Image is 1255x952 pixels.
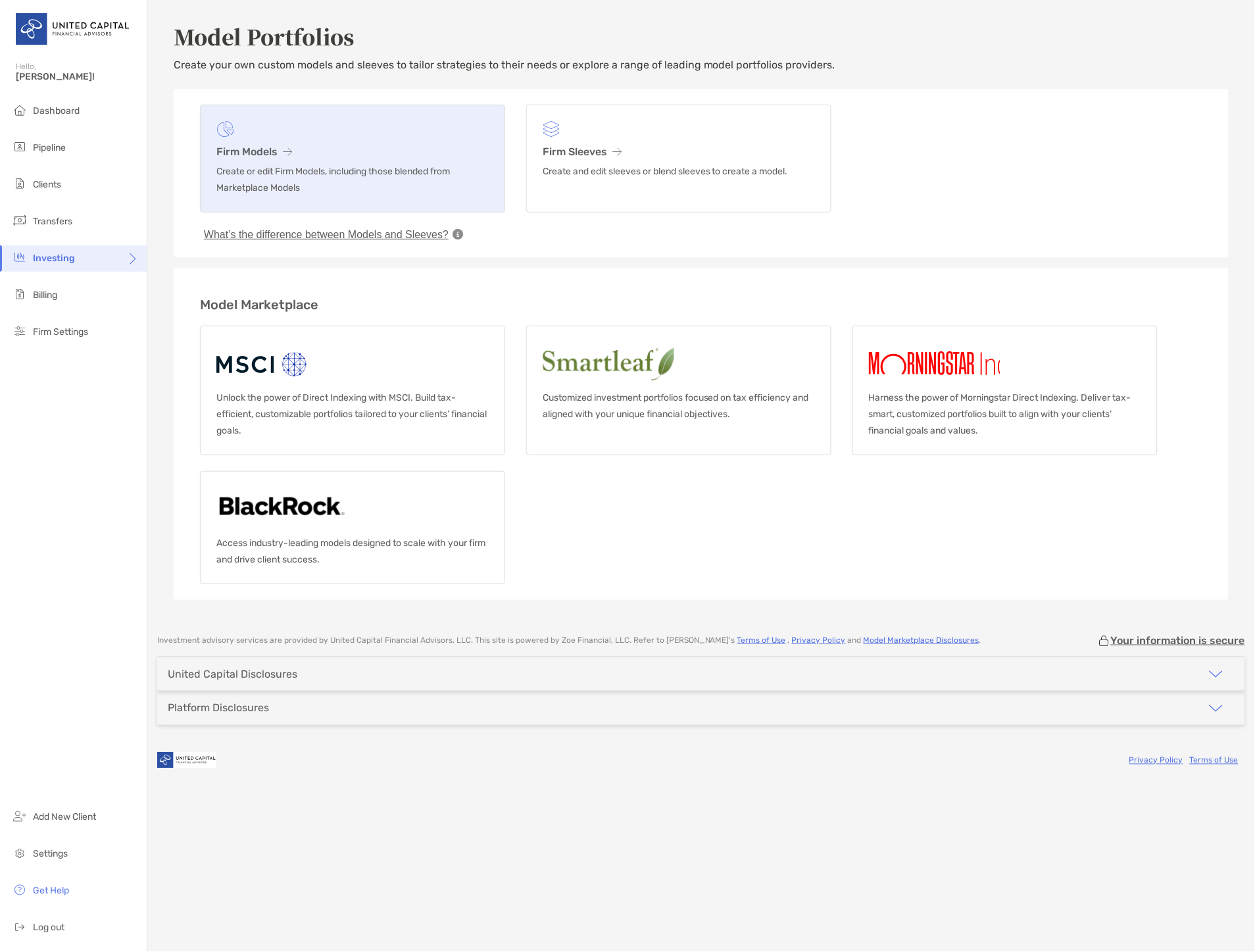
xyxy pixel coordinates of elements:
[864,636,979,645] a: Model Marketplace Disclosures
[1190,756,1239,765] a: Terms of Use
[33,142,66,153] span: Pipeline
[33,326,88,338] span: Firm Settings
[869,342,1053,384] img: Morningstar
[12,102,28,118] img: dashboard icon
[12,249,28,265] img: investing icon
[200,297,1202,313] h3: Model Marketplace
[16,5,131,53] img: United Capital Logo
[12,139,28,155] img: pipeline icon
[33,105,80,116] span: Dashboard
[216,389,489,439] p: Unlock the power of Direct Indexing with MSCI. Build tax-efficient, customizable portfolios tailo...
[33,922,64,934] span: Log out
[12,176,28,191] img: clients icon
[1208,666,1224,682] img: icon arrow
[157,636,981,645] p: Investment advisory services are provided by United Capital Financial Advisors, LLC . This site i...
[33,886,69,897] span: Get Help
[1208,701,1224,716] img: icon arrow
[543,145,815,158] h3: Firm Sleeves
[216,488,347,530] img: Blackrock
[16,71,139,82] span: [PERSON_NAME]!
[168,702,269,714] div: Platform Disclosures
[792,636,846,645] a: Privacy Policy
[543,163,815,180] p: Create and edit sleeves or blend sleeves to create a model.
[216,163,489,196] p: Create or edit Firm Models, including those blended from Marketplace Models
[174,57,1229,73] p: Create your own custom models and sleeves to tailor strategies to their needs or explore a range ...
[12,323,28,339] img: firm-settings icon
[12,845,28,861] img: settings icon
[12,919,28,935] img: logout icon
[200,105,505,213] a: Firm ModelsCreate or edit Firm Models, including those blended from Marketplace Models
[1111,634,1245,647] p: Your information is secure
[543,389,815,422] p: Customized investment portfolios focused on tax efficiency and aligned with your unique financial...
[526,326,831,455] a: SmartleafCustomized investment portfolios focused on tax efficiency and aligned with your unique ...
[1129,756,1183,765] a: Privacy Policy
[200,228,453,241] button: What’s the difference between Models and Sleeves?
[543,342,785,384] img: Smartleaf
[200,326,505,455] a: MSCIUnlock the power of Direct Indexing with MSCI. Build tax-efficient, customizable portfolios t...
[869,389,1141,439] p: Harness the power of Morningstar Direct Indexing. Deliver tax-smart, customized portfolios built ...
[12,809,28,824] img: add_new_client icon
[852,326,1158,455] a: MorningstarHarness the power of Morningstar Direct Indexing. Deliver tax-smart, customized portfo...
[12,213,28,228] img: transfers icon
[526,105,831,213] a: Firm SleevesCreate and edit sleeves or blend sleeves to create a model.
[216,145,489,158] h3: Firm Models
[12,882,28,898] img: get-help icon
[737,636,786,645] a: Terms of Use
[157,745,216,775] img: company logo
[12,286,28,302] img: billing icon
[33,179,61,190] span: Clients
[174,21,1229,51] h2: Model Portfolios
[33,253,75,264] span: Investing
[216,342,309,384] img: MSCI
[168,668,297,680] div: United Capital Disclosures
[200,471,505,584] a: BlackrockAccess industry-leading models designed to scale with your firm and drive client success.
[216,535,489,568] p: Access industry-leading models designed to scale with your firm and drive client success.
[33,812,96,823] span: Add New Client
[33,289,57,301] span: Billing
[33,216,72,227] span: Transfers
[33,849,68,860] span: Settings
